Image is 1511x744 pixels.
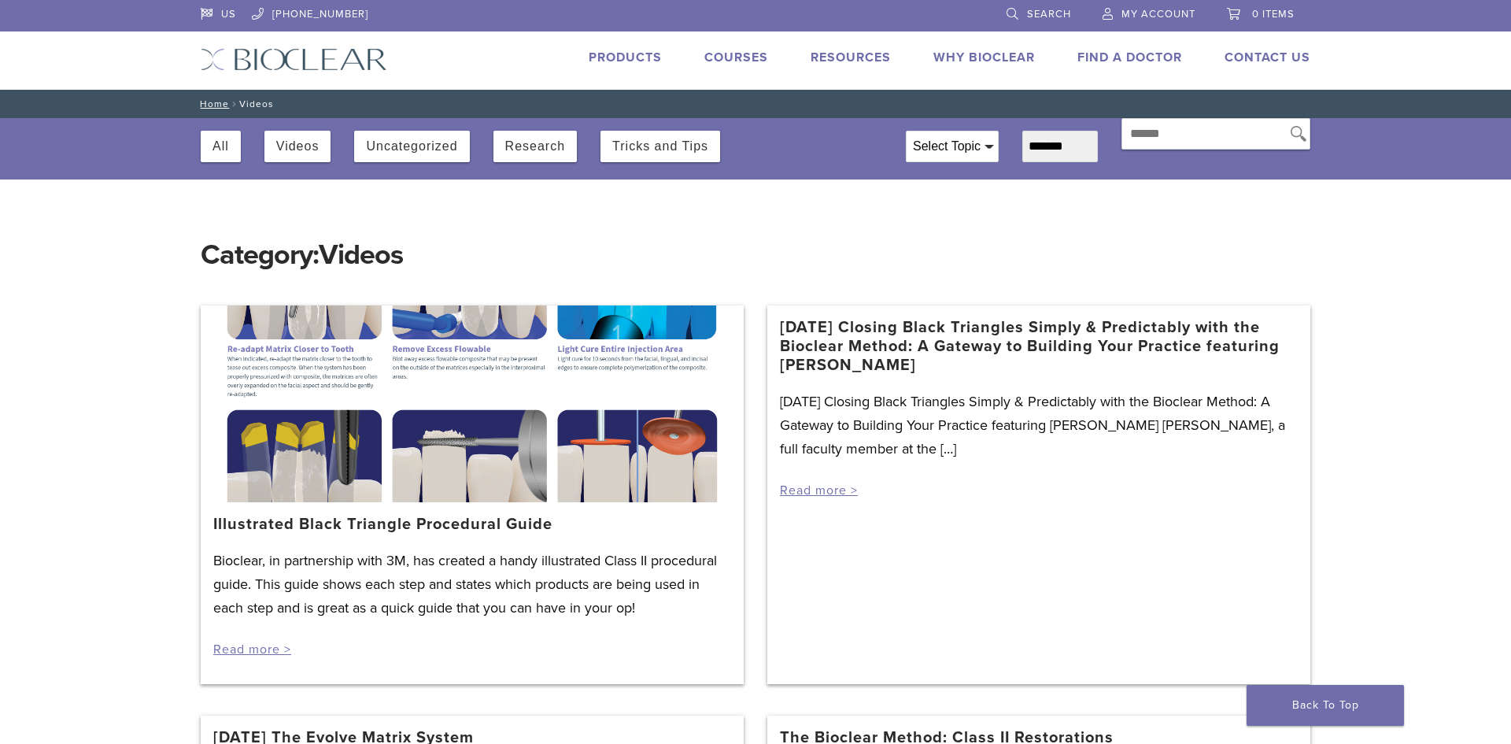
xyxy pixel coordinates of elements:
[213,515,552,534] a: Illustrated Black Triangle Procedural Guide
[276,131,320,162] button: Videos
[366,131,457,162] button: Uncategorized
[933,50,1035,65] a: Why Bioclear
[1027,8,1071,20] span: Search
[780,483,858,498] a: Read more >
[213,549,731,620] p: Bioclear, in partnership with 3M, has created a handy illustrated Class II procedural guide. This...
[319,238,403,272] span: Videos
[811,50,891,65] a: Resources
[189,90,1322,118] nav: Videos
[1121,8,1195,20] span: My Account
[589,50,662,65] a: Products
[1247,685,1404,726] a: Back To Top
[201,48,387,71] img: Bioclear
[704,50,768,65] a: Courses
[1225,50,1310,65] a: Contact Us
[1252,8,1295,20] span: 0 items
[212,131,229,162] button: All
[612,131,708,162] button: Tricks and Tips
[213,642,291,657] a: Read more >
[229,100,239,108] span: /
[195,98,229,109] a: Home
[505,131,565,162] button: Research
[907,131,998,161] div: Select Topic
[201,205,1310,274] h1: Category:
[780,318,1298,375] a: [DATE] Closing Black Triangles Simply & Predictably with the Bioclear Method: A Gateway to Buildi...
[1077,50,1182,65] a: Find A Doctor
[780,390,1298,461] p: [DATE] Closing Black Triangles Simply & Predictably with the Bioclear Method: A Gateway to Buildi...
